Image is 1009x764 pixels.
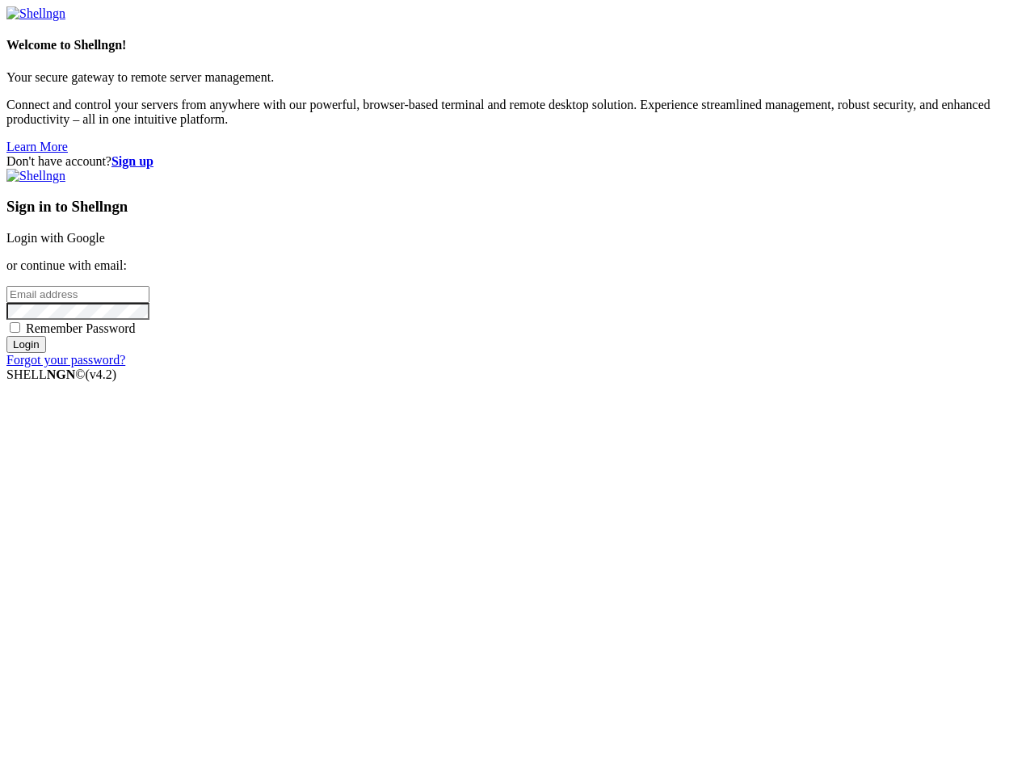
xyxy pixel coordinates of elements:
[10,322,20,333] input: Remember Password
[6,198,1003,216] h3: Sign in to Shellngn
[26,321,136,335] span: Remember Password
[6,258,1003,273] p: or continue with email:
[6,6,65,21] img: Shellngn
[6,353,125,367] a: Forgot your password?
[6,140,68,153] a: Learn More
[6,70,1003,85] p: Your secure gateway to remote server management.
[6,336,46,353] input: Login
[6,169,65,183] img: Shellngn
[6,154,1003,169] div: Don't have account?
[6,286,149,303] input: Email address
[6,367,116,381] span: SHELL ©
[47,367,76,381] b: NGN
[6,98,1003,127] p: Connect and control your servers from anywhere with our powerful, browser-based terminal and remo...
[6,38,1003,52] h4: Welcome to Shellngn!
[6,231,105,245] a: Login with Google
[111,154,153,168] a: Sign up
[86,367,117,381] span: 4.2.0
